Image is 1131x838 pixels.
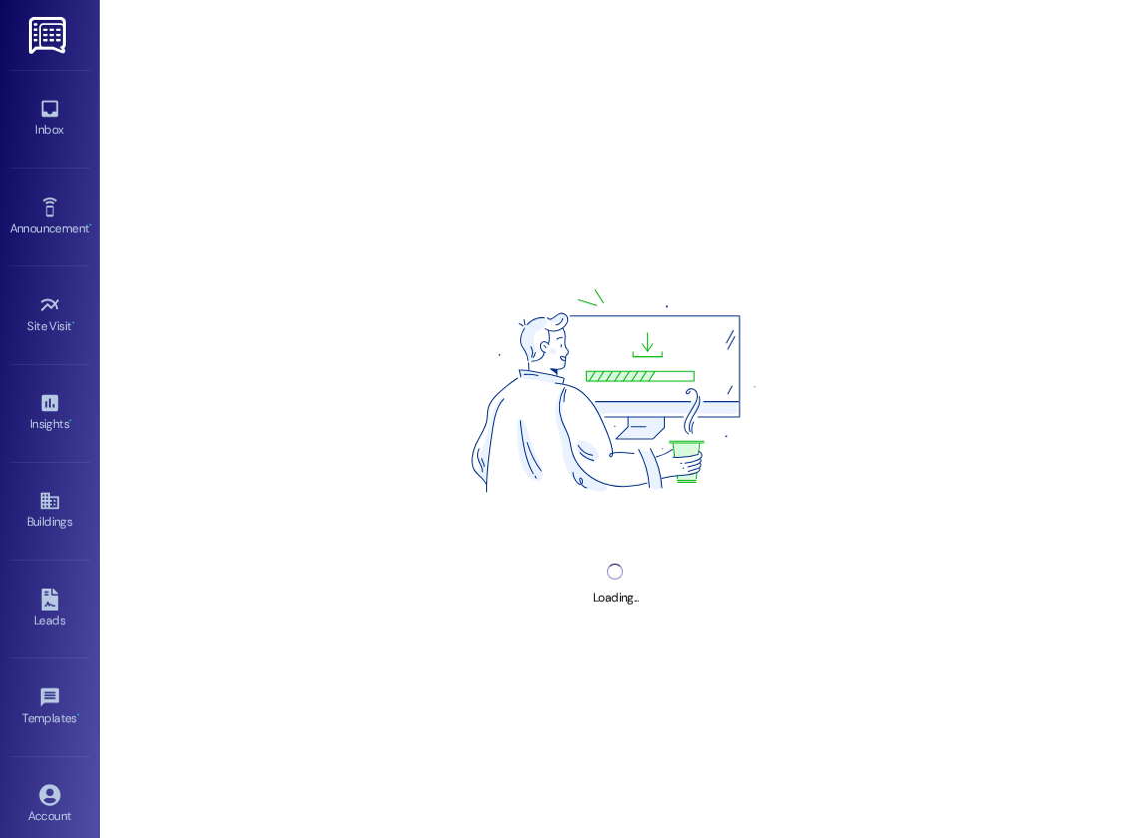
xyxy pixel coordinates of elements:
a: Site Visit • [10,288,90,342]
span: • [89,218,92,232]
div: Loading... [593,588,638,609]
a: Inbox [10,92,90,146]
span: • [72,316,75,330]
a: Templates • [10,680,90,734]
span: • [77,708,80,722]
a: Buildings [10,484,90,538]
a: Leads [10,583,90,636]
span: • [69,414,72,428]
a: Insights • [10,386,90,440]
img: ResiDesk Logo [29,17,70,54]
a: Account [10,778,90,832]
